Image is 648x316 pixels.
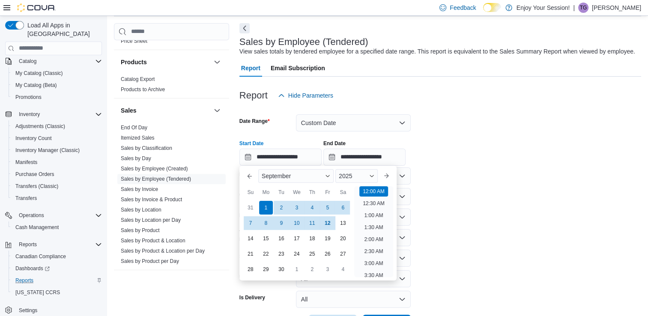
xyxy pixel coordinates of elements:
[239,140,264,147] label: Start Date
[15,56,102,66] span: Catalog
[121,145,172,152] span: Sales by Classification
[275,232,288,245] div: day-16
[12,251,69,262] a: Canadian Compliance
[15,183,58,190] span: Transfers (Classic)
[15,109,43,119] button: Inventory
[305,247,319,261] div: day-25
[9,262,105,274] a: Dashboards
[121,86,165,93] span: Products to Archive
[121,38,147,45] span: Price Sheet
[15,70,63,77] span: My Catalog (Classic)
[275,262,288,276] div: day-30
[259,216,273,230] div: day-8
[361,210,386,221] li: 1:00 AM
[379,169,393,183] button: Next month
[121,106,137,115] h3: Sales
[12,157,41,167] a: Manifests
[9,132,105,144] button: Inventory Count
[296,291,411,308] button: All
[12,275,102,286] span: Reports
[121,258,179,264] a: Sales by Product per Day
[359,186,388,197] li: 12:00 AM
[321,262,334,276] div: day-3
[258,169,334,183] div: Button. Open the month selector. September is currently selected.
[275,201,288,215] div: day-2
[15,82,57,89] span: My Catalog (Beta)
[399,214,406,221] button: Open list of options
[15,239,102,250] span: Reports
[321,216,334,230] div: day-12
[239,90,268,101] h3: Report
[244,185,257,199] div: Su
[239,23,250,33] button: Next
[9,250,105,262] button: Canadian Compliance
[290,185,304,199] div: We
[12,68,66,78] a: My Catalog (Classic)
[305,262,319,276] div: day-2
[12,80,102,90] span: My Catalog (Beta)
[121,197,182,203] a: Sales by Invoice & Product
[2,108,105,120] button: Inventory
[290,201,304,215] div: day-3
[15,147,80,154] span: Inventory Manager (Classic)
[361,258,386,268] li: 3:00 AM
[354,186,393,277] ul: Time
[121,155,151,162] span: Sales by Day
[12,92,102,102] span: Promotions
[12,222,62,233] a: Cash Management
[15,171,54,178] span: Purchase Orders
[2,304,105,316] button: Settings
[339,173,352,179] span: 2025
[121,76,155,82] a: Catalog Export
[12,222,102,233] span: Cash Management
[121,237,185,244] span: Sales by Product & Location
[121,58,210,66] button: Products
[9,144,105,156] button: Inventory Manager (Classic)
[323,140,346,147] label: End Date
[361,222,386,233] li: 1:30 AM
[321,247,334,261] div: day-26
[275,247,288,261] div: day-23
[336,262,350,276] div: day-4
[244,262,257,276] div: day-28
[15,265,50,272] span: Dashboards
[114,36,229,50] div: Pricing
[12,275,37,286] a: Reports
[121,86,165,92] a: Products to Archive
[121,38,147,44] a: Price Sheet
[121,145,172,151] a: Sales by Classification
[24,21,102,38] span: Load All Apps in [GEOGRAPHIC_DATA]
[12,145,102,155] span: Inventory Manager (Classic)
[399,173,406,179] button: Open list of options
[239,118,270,125] label: Date Range
[121,165,188,172] span: Sales by Employee (Created)
[12,92,45,102] a: Promotions
[321,185,334,199] div: Fr
[121,217,181,223] a: Sales by Location per Day
[121,238,185,244] a: Sales by Product & Location
[483,3,501,12] input: Dark Mode
[517,3,570,13] p: Enjoy Your Session!
[12,121,102,131] span: Adjustments (Classic)
[15,305,41,316] a: Settings
[12,121,69,131] a: Adjustments (Classic)
[243,169,257,183] button: Previous Month
[12,145,83,155] a: Inventory Manager (Classic)
[15,239,40,250] button: Reports
[305,216,319,230] div: day-11
[12,133,102,143] span: Inventory Count
[361,234,386,244] li: 2:00 AM
[259,232,273,245] div: day-15
[275,185,288,199] div: Tu
[12,157,102,167] span: Manifests
[259,201,273,215] div: day-1
[244,247,257,261] div: day-21
[121,186,158,192] a: Sales by Invoice
[271,60,325,77] span: Email Subscription
[15,159,37,166] span: Manifests
[9,180,105,192] button: Transfers (Classic)
[15,123,65,130] span: Adjustments (Classic)
[212,105,222,116] button: Sales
